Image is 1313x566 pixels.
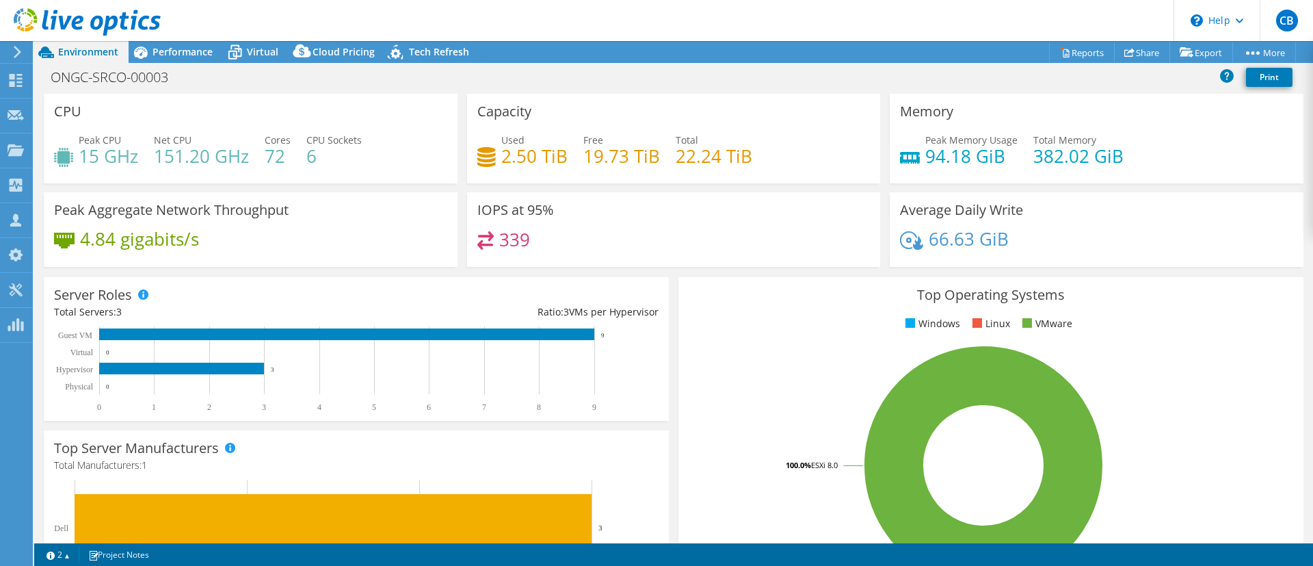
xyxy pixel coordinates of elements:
[786,460,811,470] tspan: 100.0%
[80,231,199,246] h4: 4.84 gigabits/s
[1114,42,1170,63] a: Share
[54,104,81,119] h3: CPU
[563,305,569,318] span: 3
[900,203,1023,218] h3: Average Daily Write
[900,104,953,119] h3: Memory
[676,149,752,164] h4: 22.24 TiB
[54,458,659,473] h4: Total Manufacturers:
[56,365,93,374] text: Hypervisor
[54,287,132,303] h3: Server Roles
[262,402,266,412] text: 3
[1033,133,1096,146] span: Total Memory
[372,402,376,412] text: 5
[317,402,321,412] text: 4
[583,149,660,164] h4: 19.73 TiB
[79,546,159,563] a: Project Notes
[1033,149,1124,164] h4: 382.02 GiB
[65,382,93,391] text: Physical
[265,133,291,146] span: Cores
[811,460,838,470] tspan: ESXi 8.0
[79,149,138,164] h4: 15 GHz
[1276,10,1298,31] span: CB
[58,45,118,58] span: Environment
[477,203,554,218] h3: IOPS at 95%
[601,332,605,339] text: 9
[676,133,698,146] span: Total
[499,232,530,247] h4: 339
[152,45,213,58] span: Performance
[1246,68,1292,87] a: Print
[54,441,219,456] h3: Top Server Manufacturers
[306,133,362,146] span: CPU Sockets
[583,133,603,146] span: Free
[152,402,156,412] text: 1
[1019,316,1072,331] li: VMware
[44,70,189,85] h1: ONGC-SRCO-00003
[501,133,525,146] span: Used
[142,459,147,472] span: 1
[265,149,291,164] h4: 72
[54,203,289,218] h3: Peak Aggregate Network Throughput
[537,402,541,412] text: 8
[929,231,1009,246] h4: 66.63 GiB
[207,402,211,412] text: 2
[116,305,122,318] span: 3
[902,316,960,331] li: Windows
[598,524,602,532] text: 3
[925,149,1018,164] h4: 94.18 GiB
[356,305,659,320] div: Ratio: VMs per Hypervisor
[482,402,486,412] text: 7
[689,287,1293,303] h3: Top Operating Systems
[37,546,79,563] a: 2
[247,45,278,58] span: Virtual
[1049,42,1115,63] a: Reports
[427,402,431,412] text: 6
[969,316,1010,331] li: Linux
[306,149,362,164] h4: 6
[592,402,596,412] text: 9
[70,348,94,357] text: Virtual
[154,133,191,146] span: Net CPU
[1191,14,1203,27] svg: \n
[1169,42,1233,63] a: Export
[925,133,1018,146] span: Peak Memory Usage
[54,305,356,320] div: Total Servers:
[1232,42,1296,63] a: More
[79,133,121,146] span: Peak CPU
[97,402,101,412] text: 0
[54,524,68,533] text: Dell
[271,366,274,373] text: 3
[106,383,109,390] text: 0
[106,349,109,356] text: 0
[477,104,531,119] h3: Capacity
[154,149,249,164] h4: 151.20 GHz
[58,331,92,340] text: Guest VM
[409,45,469,58] span: Tech Refresh
[313,45,375,58] span: Cloud Pricing
[501,149,568,164] h4: 2.50 TiB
